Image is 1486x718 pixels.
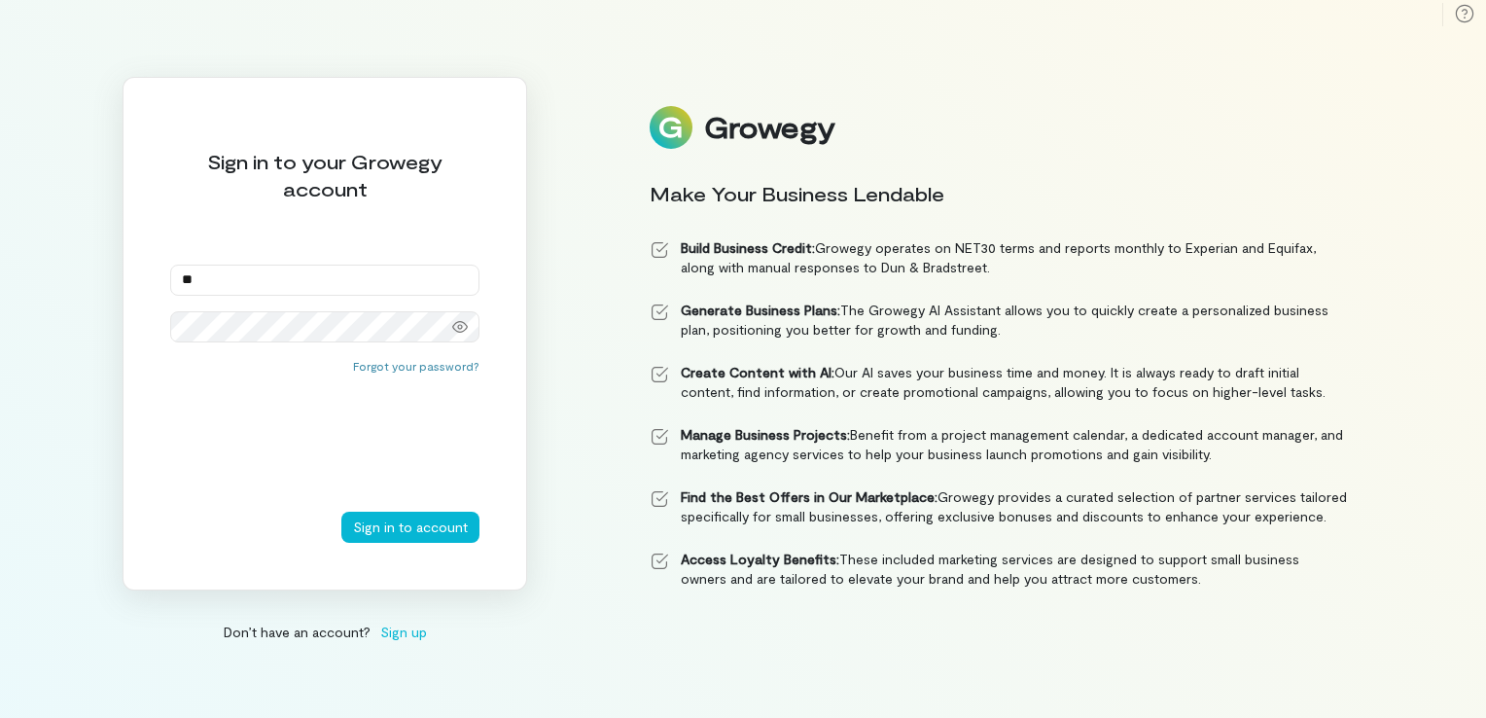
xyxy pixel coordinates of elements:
[681,551,839,567] strong: Access Loyalty Benefits:
[341,512,479,543] button: Sign in to account
[650,363,1348,402] li: Our AI saves your business time and money. It is always ready to draft initial content, find info...
[353,358,479,374] button: Forgot your password?
[650,425,1348,464] li: Benefit from a project management calendar, a dedicated account manager, and marketing agency ser...
[380,622,427,642] span: Sign up
[650,106,692,149] img: Logo
[650,487,1348,526] li: Growegy provides a curated selection of partner services tailored specifically for small business...
[650,238,1348,277] li: Growegy operates on NET30 terms and reports monthly to Experian and Equifax, along with manual re...
[681,488,938,505] strong: Find the Best Offers in Our Marketplace:
[650,180,1348,207] div: Make Your Business Lendable
[170,148,479,202] div: Sign in to your Growegy account
[650,550,1348,589] li: These included marketing services are designed to support small business owners and are tailored ...
[681,364,834,380] strong: Create Content with AI:
[681,426,850,443] strong: Manage Business Projects:
[704,111,834,144] div: Growegy
[123,622,527,642] div: Don’t have an account?
[681,302,840,318] strong: Generate Business Plans:
[681,239,815,256] strong: Build Business Credit:
[650,301,1348,340] li: The Growegy AI Assistant allows you to quickly create a personalized business plan, positioning y...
